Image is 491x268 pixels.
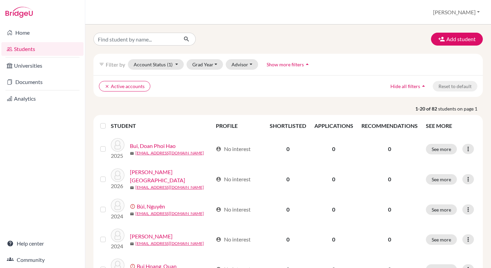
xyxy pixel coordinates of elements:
[130,232,173,240] a: [PERSON_NAME]
[310,118,357,134] th: APPLICATIONS
[105,84,109,89] i: clear
[426,234,457,245] button: See more
[216,175,251,183] div: No interest
[438,105,483,112] span: students on page 1
[426,174,457,185] button: See more
[361,175,418,183] p: 0
[1,75,84,89] a: Documents
[426,144,457,154] button: See more
[266,118,310,134] th: SHORTLISTED
[130,168,213,184] a: [PERSON_NAME][GEOGRAPHIC_DATA]
[111,118,212,134] th: STUDENT
[433,81,477,91] button: Reset to default
[310,134,357,164] td: 0
[216,146,221,152] span: account_circle
[310,195,357,224] td: 0
[99,81,150,91] button: clearActive accounts
[226,59,258,70] button: Advisor
[266,195,310,224] td: 0
[420,83,427,89] i: arrow_drop_up
[304,61,311,68] i: arrow_drop_up
[361,235,418,244] p: 0
[167,62,173,67] span: (1)
[310,224,357,254] td: 0
[130,242,134,246] span: mail
[111,242,124,250] p: 2024
[93,33,178,46] input: Find student by name...
[430,6,483,19] button: [PERSON_NAME]
[111,229,124,242] img: Bùi, Quang Hải
[111,168,124,182] img: Bùi, Minh
[1,237,84,250] a: Help center
[130,151,134,155] span: mail
[357,118,422,134] th: RECOMMENDATIONS
[216,237,221,242] span: account_circle
[1,42,84,56] a: Students
[187,59,223,70] button: Grad Year
[130,186,134,190] span: mail
[361,205,418,214] p: 0
[267,62,304,67] span: Show more filters
[111,152,124,160] p: 2025
[1,59,84,72] a: Universities
[130,204,137,209] span: error_outline
[135,240,204,247] a: [EMAIL_ADDRESS][DOMAIN_NAME]
[310,164,357,195] td: 0
[111,199,124,212] img: Bùi, Nguyên
[216,207,221,212] span: account_circle
[212,118,265,134] th: PROFILE
[422,118,480,134] th: SEE MORE
[266,224,310,254] td: 0
[426,204,457,215] button: See more
[99,62,104,67] i: filter_list
[216,145,251,153] div: No interest
[216,205,251,214] div: No interest
[135,150,204,156] a: [EMAIL_ADDRESS][DOMAIN_NAME]
[128,59,184,70] button: Account Status(1)
[266,164,310,195] td: 0
[130,142,176,150] a: Bui, Doan Phoi Hao
[361,145,418,153] p: 0
[415,105,438,112] strong: 1-20 of 82
[130,212,134,216] span: mail
[5,7,33,18] img: Bridge-U
[385,81,433,91] button: Hide all filtersarrow_drop_up
[111,138,124,152] img: Bui, Doan Phoi Hao
[216,235,251,244] div: No interest
[261,59,316,70] button: Show more filtersarrow_drop_up
[1,92,84,105] a: Analytics
[431,33,483,46] button: Add student
[135,184,204,190] a: [EMAIL_ADDRESS][DOMAIN_NAME]
[106,61,125,68] span: Filter by
[111,182,124,190] p: 2026
[216,177,221,182] span: account_circle
[137,202,165,211] a: Bùi, Nguyên
[390,83,420,89] span: Hide all filters
[1,26,84,39] a: Home
[266,134,310,164] td: 0
[111,212,124,220] p: 2024
[1,253,84,267] a: Community
[135,211,204,217] a: [EMAIL_ADDRESS][DOMAIN_NAME]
